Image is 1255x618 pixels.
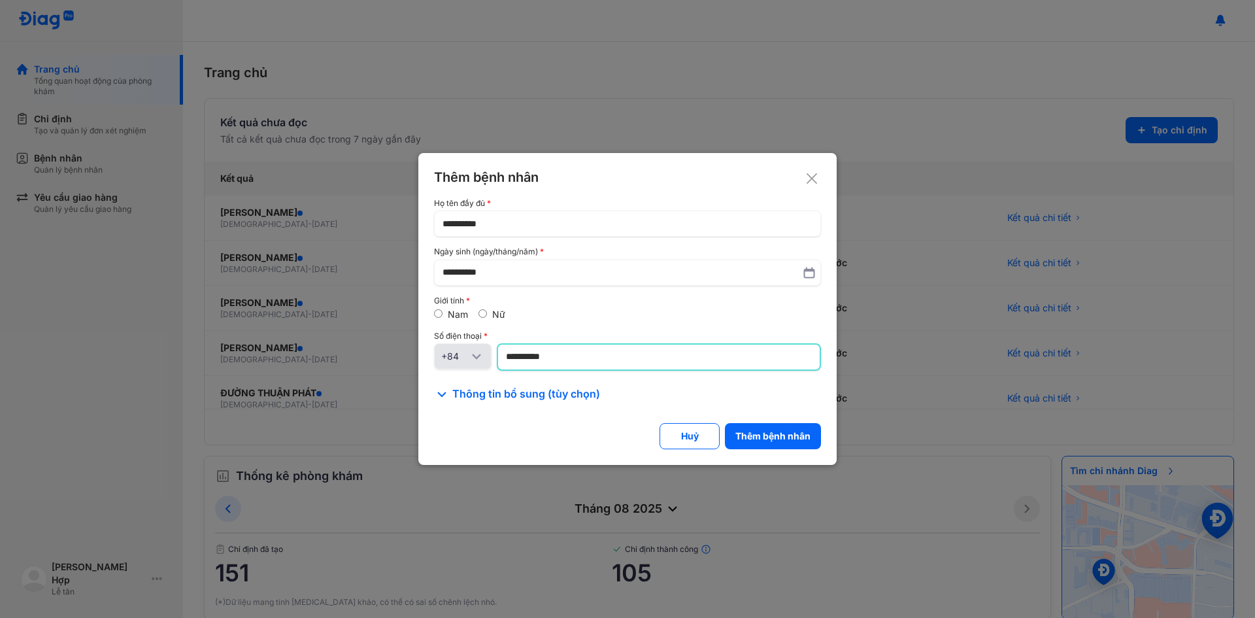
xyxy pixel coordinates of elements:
[441,350,469,363] div: +84
[452,386,600,402] span: Thông tin bổ sung (tùy chọn)
[735,430,811,443] div: Thêm bệnh nhân
[434,332,821,341] div: Số điện thoại
[434,199,821,208] div: Họ tên đầy đủ
[434,169,821,186] div: Thêm bệnh nhân
[492,309,505,320] label: Nữ
[448,309,468,320] label: Nam
[660,423,720,449] button: Huỷ
[434,296,821,305] div: Giới tính
[725,423,821,449] button: Thêm bệnh nhân
[434,247,821,256] div: Ngày sinh (ngày/tháng/năm)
